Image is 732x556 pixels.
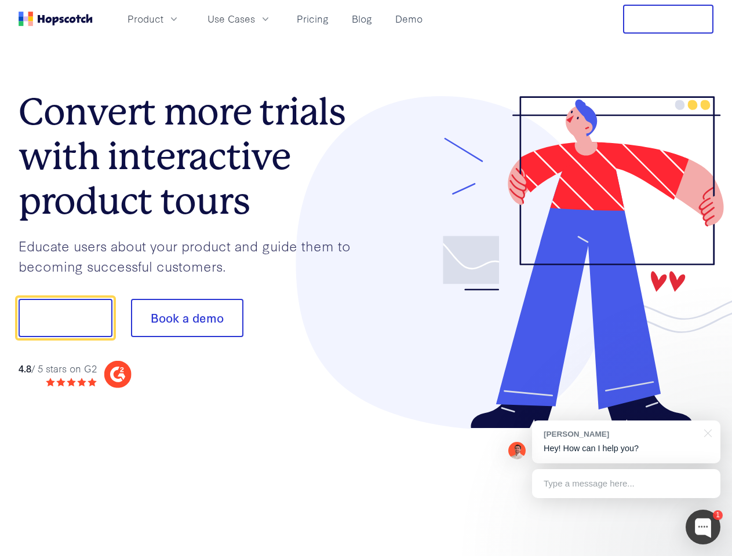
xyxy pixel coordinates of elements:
button: Show me! [19,299,112,337]
span: Use Cases [207,12,255,26]
h1: Convert more trials with interactive product tours [19,90,366,223]
a: Pricing [292,9,333,28]
button: Product [121,9,187,28]
a: Home [19,12,93,26]
p: Hey! How can I help you? [544,442,709,455]
button: Book a demo [131,299,243,337]
strong: 4.8 [19,361,31,375]
div: / 5 stars on G2 [19,361,97,376]
button: Use Cases [201,9,278,28]
a: Demo [391,9,427,28]
p: Educate users about your product and guide them to becoming successful customers. [19,236,366,276]
img: Mark Spera [508,442,526,459]
a: Blog [347,9,377,28]
div: 1 [713,510,723,520]
div: [PERSON_NAME] [544,429,697,440]
button: Free Trial [623,5,713,34]
div: Type a message here... [532,469,720,498]
span: Product [128,12,163,26]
